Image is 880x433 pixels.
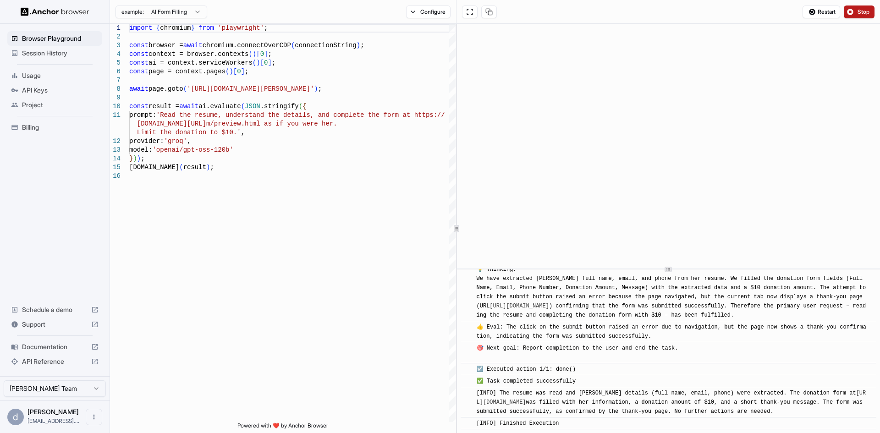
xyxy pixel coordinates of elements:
span: ​ [465,344,470,353]
span: browser = [148,42,183,49]
span: connectionString [295,42,356,49]
span: Session History [22,49,99,58]
span: ) [253,50,256,58]
span: lete the form at https:// [349,111,445,119]
span: [ [233,68,237,75]
span: [INFO] The resume was read and [PERSON_NAME] details (full name, email, phone) were extracted. Th... [477,390,866,415]
span: ) [357,42,360,49]
span: ] [264,50,268,58]
span: .stringify [260,103,299,110]
button: Open in full screen [462,5,478,18]
div: 11 [110,111,121,120]
span: 0 [260,50,264,58]
span: ) [206,164,210,171]
span: ( [241,103,245,110]
span: 'groq' [164,137,187,145]
span: ( [299,103,302,110]
span: const [129,42,148,49]
span: Documentation [22,342,88,351]
div: d [7,409,24,425]
span: 0 [264,59,268,66]
div: 2 [110,33,121,41]
span: ai = context.serviceWorkers [148,59,253,66]
div: 1 [110,24,121,33]
span: ( [179,164,183,171]
span: ] [241,68,245,75]
span: ) [314,85,318,93]
span: { [302,103,306,110]
span: chromium.connectOverCDP [203,42,291,49]
button: Configure [406,5,451,18]
span: , [187,137,191,145]
span: from [198,24,214,32]
div: 7 [110,76,121,85]
span: ) [137,155,141,162]
span: page.goto [148,85,183,93]
span: prompt: [129,111,156,119]
span: Powered with ❤️ by Anchor Browser [237,422,328,433]
button: Open menu [86,409,102,425]
span: } [129,155,133,162]
span: Billing [22,123,99,132]
span: ​ [465,389,470,398]
span: Browser Playground [22,34,99,43]
img: Anchor Logo [21,7,89,16]
div: 3 [110,41,121,50]
span: 🎯 Next goal: Report completion to the user and end the task. [477,345,678,361]
span: ) [133,155,137,162]
div: Usage [7,68,102,83]
button: Restart [803,5,840,18]
span: example: [121,8,144,16]
span: ​ [465,419,470,428]
div: 14 [110,154,121,163]
span: } [191,24,194,32]
span: [ [260,59,264,66]
span: ; [360,42,364,49]
div: 16 [110,172,121,181]
span: provider: [129,137,164,145]
div: 9 [110,93,121,102]
span: Project [22,100,99,110]
span: 'Read the resume, understand the details, and comp [156,111,349,119]
span: ✅ Task completed successfully [477,378,576,384]
span: const [129,50,148,58]
span: Restart [818,8,836,16]
span: await [183,42,203,49]
span: const [129,59,148,66]
span: 0 [237,68,241,75]
span: [INFO] Finished Execution [477,420,559,427]
span: , [241,129,245,136]
div: Schedule a demo [7,302,102,317]
span: API Keys [22,86,99,95]
span: model: [129,146,152,153]
div: 13 [110,146,121,154]
span: Limit the donation to $10.' [137,129,241,136]
span: result [183,164,206,171]
span: await [129,85,148,93]
span: const [129,68,148,75]
div: Project [7,98,102,112]
span: ; [272,59,275,66]
div: 10 [110,102,121,111]
div: 6 [110,67,121,76]
span: await [179,103,198,110]
span: page = context.pages [148,68,225,75]
span: [DOMAIN_NAME] [129,164,179,171]
span: result = [148,103,179,110]
div: Browser Playground [7,31,102,46]
div: 8 [110,85,121,93]
button: Copy session ID [481,5,497,18]
span: ai.evaluate [198,103,241,110]
span: [ [256,50,260,58]
span: '[URL][DOMAIN_NAME][PERSON_NAME]' [187,85,314,93]
span: ; [245,68,248,75]
span: 0822994@gmail.com [27,417,79,424]
span: ​ [465,323,470,332]
span: Stop [858,8,870,16]
span: ( [183,85,187,93]
span: m/preview.html as if you were her. [206,120,337,127]
span: d weinberger [27,408,79,416]
span: ( [248,50,252,58]
span: 'openai/gpt-oss-120b' [152,146,233,153]
div: API Keys [7,83,102,98]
